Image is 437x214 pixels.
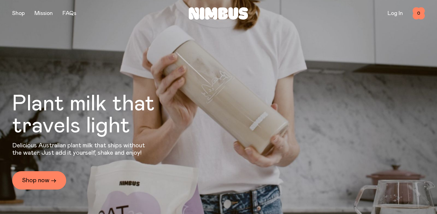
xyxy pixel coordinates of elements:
a: Log In [388,11,403,16]
h1: Plant milk that travels light [12,93,188,137]
a: Mission [34,11,53,16]
button: 0 [413,7,425,20]
a: FAQs [63,11,76,16]
p: Delicious Australian plant milk that ships without the water. Just add it yourself, shake and enjoy! [12,142,149,157]
a: Shop now → [12,171,66,190]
